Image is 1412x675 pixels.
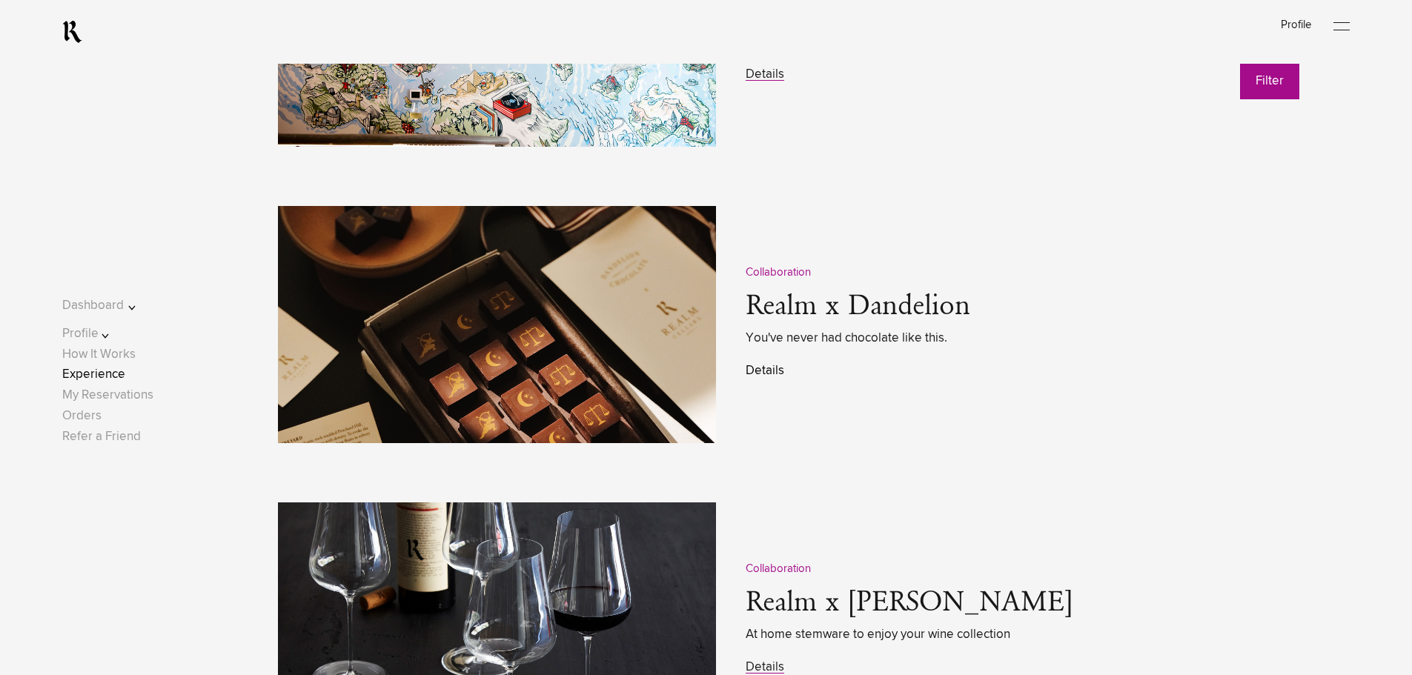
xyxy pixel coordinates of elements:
a: RealmCellars [62,20,82,44]
a: Realm x [PERSON_NAME] [746,588,1073,618]
a: Experience [62,368,125,381]
a: Details [746,68,784,81]
span: At home stemware to enjoy your wine collection [746,625,1313,645]
a: How It Works [62,348,136,361]
a: My Reservations [62,389,153,402]
a: Profile [1281,19,1311,30]
button: Profile [62,324,156,344]
span: Collaboration [746,563,811,574]
button: Filter [1240,62,1299,99]
a: Orders [62,410,102,422]
button: Dashboard [62,296,156,316]
img: Dandelion-2328x1552-72dpi.jpg [278,206,716,443]
a: Refer a Friend [62,430,141,443]
a: Realm x Dandelion [746,292,970,322]
a: Details [746,365,784,377]
span: You've never had chocolate like this. [746,328,1313,348]
a: Details [746,661,784,674]
span: Collaboration [746,267,811,278]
